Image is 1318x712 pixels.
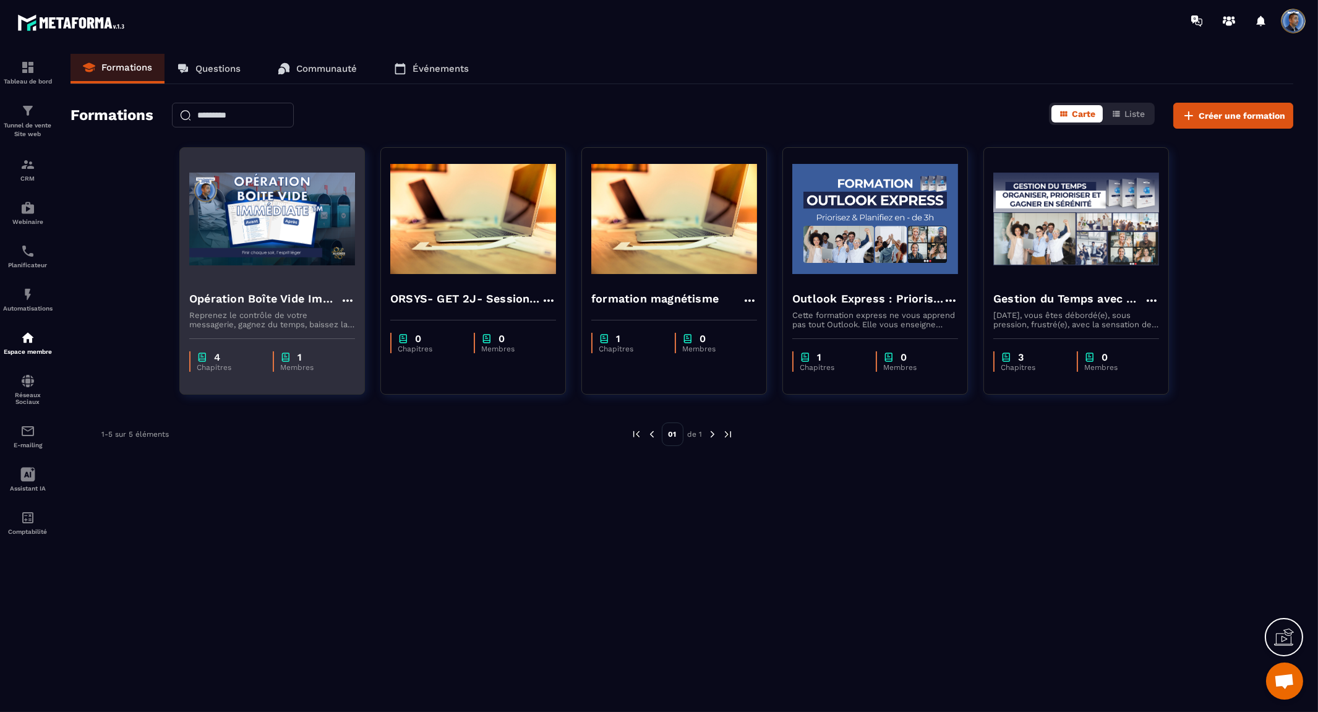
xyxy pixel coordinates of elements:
[631,429,642,440] img: prev
[20,157,35,172] img: formation
[688,429,703,439] p: de 1
[481,333,492,345] img: chapter
[71,103,153,129] h2: Formations
[3,175,53,182] p: CRM
[883,351,894,363] img: chapter
[189,157,355,281] img: formation-background
[682,345,745,353] p: Membres
[3,528,53,535] p: Comptabilité
[646,429,657,440] img: prev
[3,414,53,458] a: emailemailE-mailing
[616,333,620,345] p: 1
[380,147,581,410] a: formation-backgroundORSYS- GET 2J- Session du xxxchapter0Chapitreschapter0Membres
[398,345,461,353] p: Chapitres
[3,94,53,148] a: formationformationTunnel de vente Site web
[581,147,782,410] a: formation-backgroundformation magnétismechapter1Chapitreschapter0Membres
[481,345,544,353] p: Membres
[3,191,53,234] a: automationsautomationsWebinaire
[280,363,343,372] p: Membres
[3,348,53,355] p: Espace membre
[265,54,369,84] a: Communauté
[599,333,610,345] img: chapter
[101,62,152,73] p: Formations
[214,351,220,363] p: 4
[883,363,946,372] p: Membres
[20,330,35,345] img: automations
[591,290,719,307] h4: formation magnétisme
[1072,109,1095,119] span: Carte
[662,422,683,446] p: 01
[413,63,469,74] p: Événements
[3,501,53,544] a: accountantaccountantComptabilité
[179,147,380,410] a: formation-backgroundOpération Boîte Vide Immédiate™ (OBI)Reprenez le contrôle de votre messagerie...
[1001,363,1064,372] p: Chapitres
[71,54,165,84] a: Formations
[165,54,253,84] a: Questions
[3,458,53,501] a: Assistant IA
[195,63,241,74] p: Questions
[599,345,662,353] p: Chapitres
[1084,351,1095,363] img: chapter
[3,148,53,191] a: formationformationCRM
[197,363,260,372] p: Chapitres
[1051,105,1103,122] button: Carte
[682,333,693,345] img: chapter
[3,121,53,139] p: Tunnel de vente Site web
[700,333,706,345] p: 0
[993,290,1144,307] h4: Gestion du Temps avec Outlook : Organiser, Prioriser et [PERSON_NAME] en Sérénité
[1124,109,1145,119] span: Liste
[20,287,35,302] img: automations
[800,351,811,363] img: chapter
[1001,351,1012,363] img: chapter
[1018,351,1024,363] p: 3
[1104,105,1152,122] button: Liste
[3,485,53,492] p: Assistant IA
[817,351,821,363] p: 1
[800,363,863,372] p: Chapitres
[993,311,1159,329] p: [DATE], vous êtes débordé(e), sous pression, frustré(e), avec la sensation de courir après le tem...
[1266,663,1303,700] div: Ouvrir le chat
[3,321,53,364] a: automationsautomationsEspace membre
[3,234,53,278] a: schedulerschedulerPlanificateur
[901,351,907,363] p: 0
[1173,103,1293,129] button: Créer une formation
[3,305,53,312] p: Automatisations
[20,200,35,215] img: automations
[297,351,302,363] p: 1
[3,392,53,405] p: Réseaux Sociaux
[1084,363,1147,372] p: Membres
[390,290,541,307] h4: ORSYS- GET 2J- Session du xxx
[3,278,53,321] a: automationsautomationsAutomatisations
[189,311,355,329] p: Reprenez le contrôle de votre messagerie, gagnez du temps, baissez la charge mentale. Moins d’int...
[993,157,1159,281] img: formation-background
[101,430,169,439] p: 1-5 sur 5 éléments
[3,51,53,94] a: formationformationTableau de bord
[20,424,35,439] img: email
[197,351,208,363] img: chapter
[499,333,505,345] p: 0
[1102,351,1108,363] p: 0
[792,311,958,329] p: Cette formation express ne vous apprend pas tout Outlook. Elle vous enseigne uniquement les meill...
[3,364,53,414] a: social-networksocial-networkRéseaux Sociaux
[20,60,35,75] img: formation
[20,103,35,118] img: formation
[3,262,53,268] p: Planificateur
[782,147,983,410] a: formation-backgroundOutlook Express : Priorisez & Planifiez en 3hCette formation express ne vous ...
[722,429,734,440] img: next
[382,54,481,84] a: Événements
[3,442,53,448] p: E-mailing
[20,374,35,388] img: social-network
[792,157,958,281] img: formation-background
[3,218,53,225] p: Webinaire
[792,290,943,307] h4: Outlook Express : Priorisez & Planifiez en 3h
[189,290,340,307] h4: Opération Boîte Vide Immédiate™ (OBI)
[398,333,409,345] img: chapter
[3,78,53,85] p: Tableau de bord
[983,147,1184,410] a: formation-backgroundGestion du Temps avec Outlook : Organiser, Prioriser et [PERSON_NAME] en Séré...
[390,157,556,281] img: formation-background
[1199,109,1285,122] span: Créer une formation
[296,63,357,74] p: Communauté
[707,429,718,440] img: next
[17,11,129,34] img: logo
[280,351,291,363] img: chapter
